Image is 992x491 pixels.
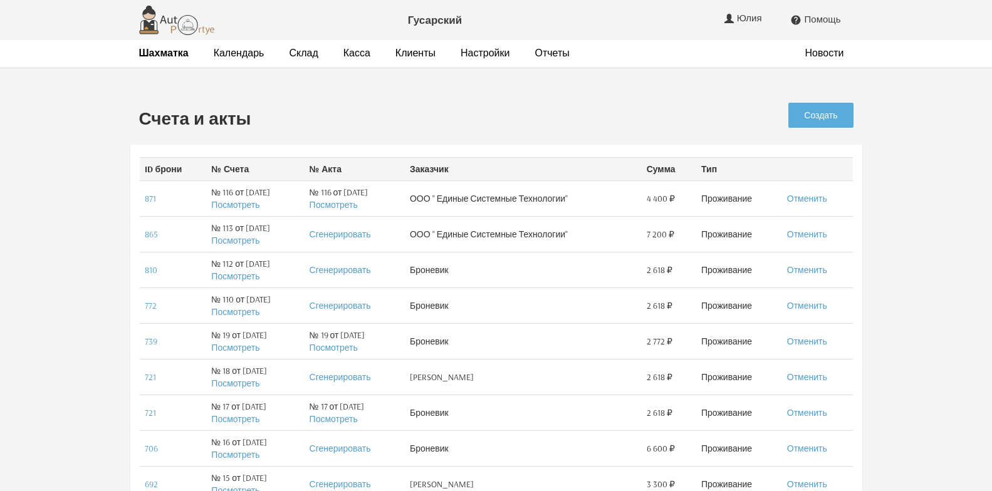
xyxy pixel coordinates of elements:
span: Помощь [805,14,841,25]
td: № 17 от [DATE] [305,395,405,430]
span: 6 600 ₽ [647,442,675,455]
td: ООО " Единые Системные Технологии" [405,180,642,216]
td: № 18 от [DATE] [206,359,304,395]
th: Заказчик [405,157,642,180]
a: Отменить [787,300,827,311]
a: Склад [289,46,318,59]
td: № 17 от [DATE] [206,395,304,430]
td: Проживание [696,323,782,359]
a: Шахматка [139,46,189,59]
a: Новости [805,46,844,59]
span: Юлия [737,13,765,24]
a: Сгенерировать [310,371,371,383]
th: Сумма [642,157,696,180]
td: № 19 от [DATE] [206,323,304,359]
span: 2 618 ₽ [647,406,672,419]
td: Проживание [696,252,782,287]
td: № 110 от [DATE] [206,287,304,323]
td: № 19 от [DATE] [305,323,405,359]
a: 739 [145,336,157,347]
a: Отменить [787,264,827,276]
td: № 116 от [DATE] [206,180,304,216]
a: Отчеты [535,46,569,59]
a: Сгенерировать [310,300,371,311]
td: Проживание [696,430,782,466]
td: Броневик [405,252,642,287]
td: Проживание [696,287,782,323]
span: 2 618 ₽ [647,299,672,312]
a: Посмотреть [211,235,259,246]
span: 2 618 ₽ [647,264,672,276]
a: Посмотреть [211,378,259,389]
span: 3 300 ₽ [647,478,675,490]
a: Отменить [787,336,827,347]
span: 2 618 ₽ [647,371,672,383]
a: Отменить [787,407,827,418]
td: Броневик [405,395,642,430]
a: Посмотреть [211,413,259,425]
a: Настройки [461,46,509,59]
td: № 16 от [DATE] [206,430,304,466]
td: Проживание [696,216,782,252]
a: Создать [788,103,853,128]
td: ООО " Единые Системные Технологии" [405,216,642,252]
a: 721 [145,371,156,383]
span: 2 772 ₽ [647,335,672,348]
th: Тип [696,157,782,180]
td: Проживание [696,395,782,430]
h2: Счета и акты [139,109,671,128]
a: Отменить [787,478,827,490]
td: № 113 от [DATE] [206,216,304,252]
td: Проживание [696,180,782,216]
strong: Шахматка [139,46,189,59]
td: Проживание [696,359,782,395]
a: Сгенерировать [310,264,371,276]
a: Посмотреть [211,342,259,353]
td: [PERSON_NAME] [405,359,642,395]
td: № 116 от [DATE] [305,180,405,216]
a: Посмотреть [211,306,259,318]
a: Отменить [787,229,827,240]
a: Посмотреть [211,449,259,460]
a: 721 [145,407,156,418]
a: Клиенты [395,46,436,59]
a: Отменить [787,193,827,204]
a: Календарь [214,46,264,59]
a: 871 [145,193,156,204]
th: № Акта [305,157,405,180]
span: 7 200 ₽ [647,228,674,240]
a: 706 [145,443,158,454]
a: Сгенерировать [310,229,371,240]
a: 772 [145,300,157,311]
td: Броневик [405,287,642,323]
a: 810 [145,264,157,276]
a: Посмотреть [310,199,358,210]
a: Касса [343,46,370,59]
th: № Счета [206,157,304,180]
td: № 112 от [DATE] [206,252,304,287]
th: ID брони [140,157,207,180]
a: 865 [145,229,158,240]
a: Посмотреть [310,342,358,353]
span: 4 400 ₽ [647,192,675,205]
a: 692 [145,478,158,490]
td: Броневик [405,323,642,359]
i:  [790,14,801,26]
a: Сгенерировать [310,478,371,490]
a: Сгенерировать [310,443,371,454]
a: Отменить [787,371,827,383]
a: Отменить [787,443,827,454]
a: Посмотреть [310,413,358,425]
td: Броневик [405,430,642,466]
a: Посмотреть [211,199,259,210]
a: Посмотреть [211,271,259,282]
